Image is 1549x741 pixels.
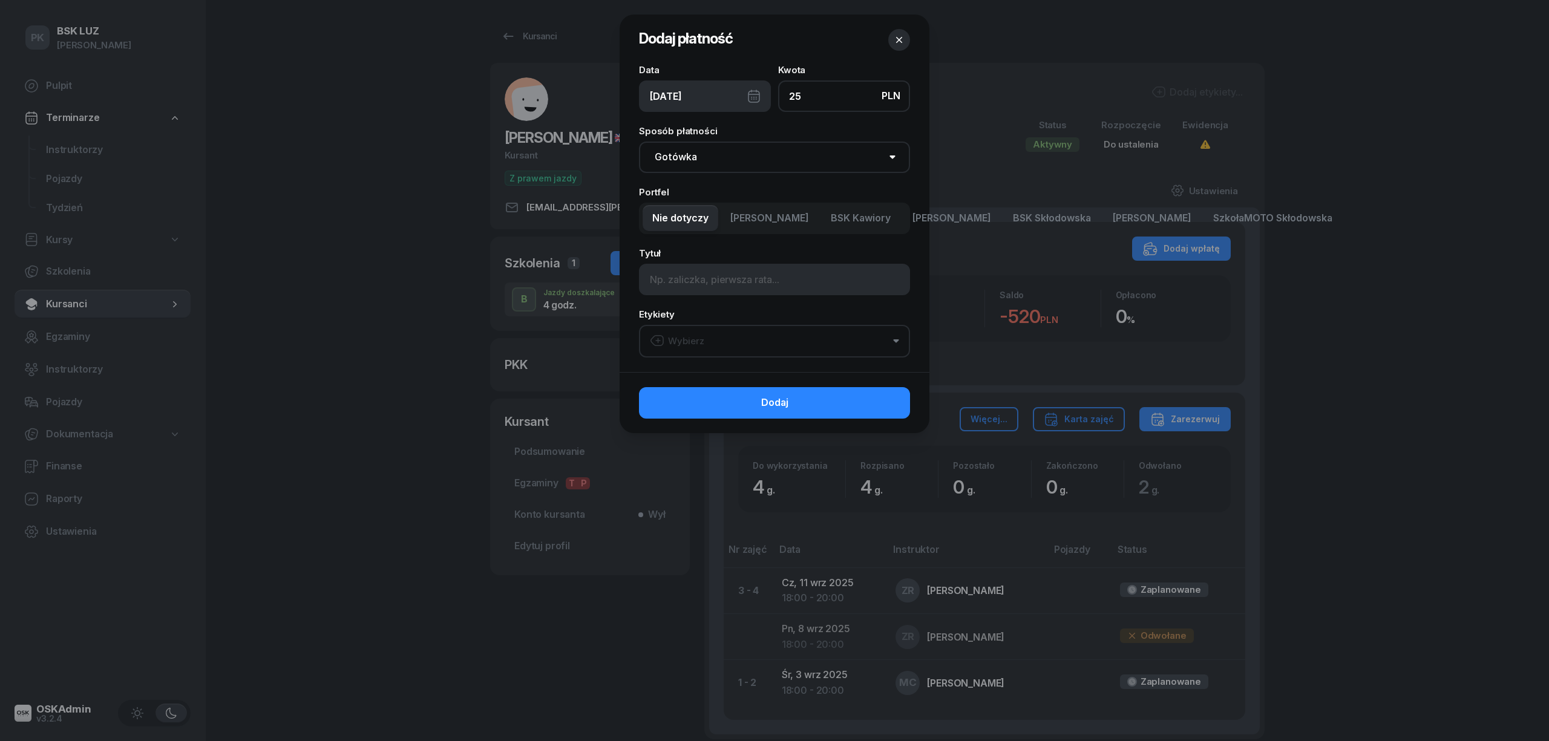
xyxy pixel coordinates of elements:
[912,211,991,226] span: [PERSON_NAME]
[639,387,910,419] button: Dodaj
[639,30,733,47] span: Dodaj płatność
[652,211,709,226] span: Nie dotyczy
[639,325,910,357] button: Wybierz
[1013,211,1091,226] span: BSK Skłodowska
[639,264,910,295] input: Np. zaliczka, pierwsza rata...
[831,211,891,226] span: BSK Kawiory
[1204,205,1342,232] button: SzkołaMOTO Skłodowska
[761,395,788,411] span: Dodaj
[1213,211,1332,226] span: SzkołaMOTO Skłodowska
[1103,205,1201,232] button: [PERSON_NAME]
[650,333,704,349] div: Wybierz
[821,205,900,232] button: BSK Kawiory
[730,211,809,226] span: [PERSON_NAME]
[1113,211,1191,226] span: [PERSON_NAME]
[778,80,910,112] input: 0
[643,205,718,232] button: Nie dotyczy
[721,205,819,232] button: [PERSON_NAME]
[903,205,1001,232] button: [PERSON_NAME]
[1003,205,1101,232] button: BSK Skłodowska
